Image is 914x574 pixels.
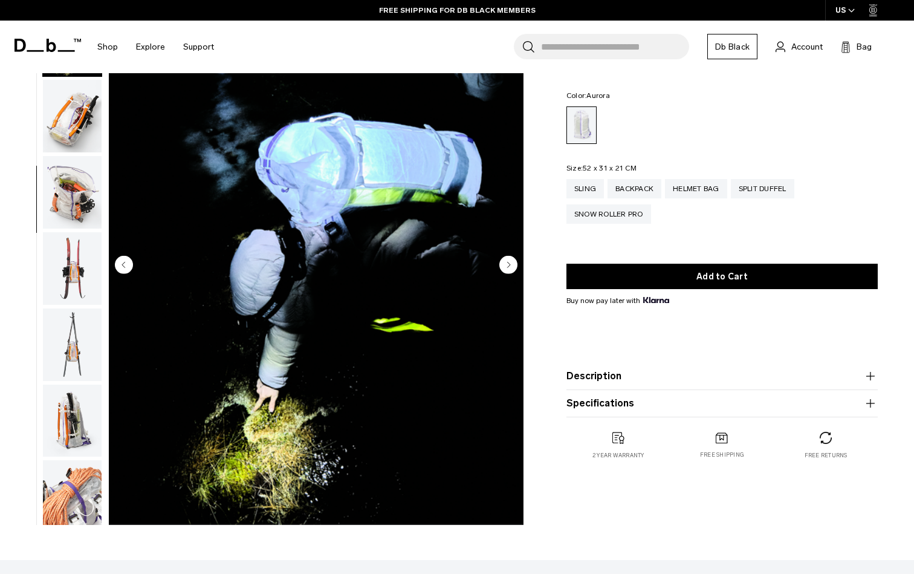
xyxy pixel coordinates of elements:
legend: Color: [566,92,610,99]
li: 7 / 18 [109,7,523,525]
button: Previous slide [115,255,133,276]
a: Snow Roller Pro [566,204,651,224]
span: 52 x 31 x 21 CM [583,164,637,172]
a: Db Black [707,34,757,59]
img: {"height" => 20, "alt" => "Klarna"} [643,297,669,303]
legend: Size: [566,165,637,172]
button: Weigh_Lighter_Backpack_25L_7.png [42,155,102,229]
button: Weigh_Lighter_Backpack_25L_11.png [42,460,102,533]
span: Account [791,41,823,53]
a: Shop [97,25,118,68]
button: Add to Cart [566,264,878,289]
a: Backpack [608,179,661,198]
a: Split Duffel [731,179,794,198]
img: Weigh_Lighter_Backpack_25L_10.png [43,385,102,457]
button: Weigh_Lighter_Backpack_25L_6.png [42,79,102,153]
img: Weigh_Lighter_Backpack_25L_9.png [43,308,102,381]
p: 2 year warranty [592,451,644,460]
a: Explore [136,25,165,68]
p: Free shipping [700,451,744,459]
a: Aurora [566,106,597,144]
span: Bag [857,41,872,53]
img: Weigh_Lighter_Backpack_25L_11.png [43,460,102,533]
a: FREE SHIPPING FOR DB BLACK MEMBERS [379,5,536,16]
p: Free returns [805,451,848,460]
button: Weigh_Lighter_Backpack_25L_9.png [42,308,102,382]
button: Bag [841,39,872,54]
span: Buy now pay later with [566,295,669,306]
nav: Main Navigation [88,21,223,73]
button: Weigh_Lighter_Backpack_25L_10.png [42,384,102,458]
img: Weigh_Lighter_Backpack_25L_8.png [43,232,102,305]
button: Specifications [566,396,878,411]
img: Weigh_Lighter_Backpack_25L_7.png [43,156,102,229]
a: Helmet Bag [665,179,727,198]
img: Weigh Lighter Backpack 25L Aurora [109,7,523,525]
a: Sling [566,179,604,198]
button: Next slide [499,255,517,276]
button: Weigh_Lighter_Backpack_25L_8.png [42,232,102,305]
span: Aurora [586,91,610,100]
a: Support [183,25,214,68]
a: Account [776,39,823,54]
button: Description [566,369,878,383]
img: Weigh_Lighter_Backpack_25L_6.png [43,80,102,152]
